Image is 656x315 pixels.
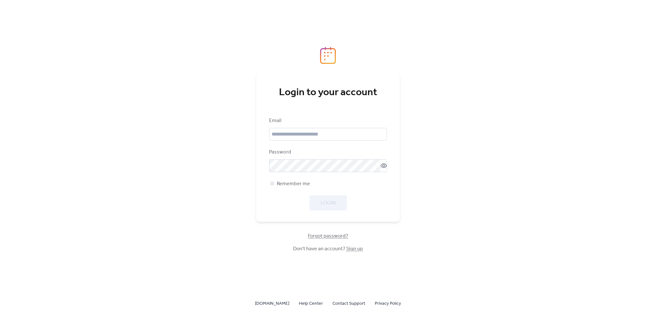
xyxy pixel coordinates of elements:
img: logo [320,47,336,64]
a: Help Center [299,299,323,307]
span: Help Center [299,300,323,308]
a: Forgot password? [308,234,348,238]
a: Sign up [346,244,363,254]
span: Privacy Policy [375,300,401,308]
div: Password [269,148,386,156]
a: Contact Support [332,299,365,307]
span: [DOMAIN_NAME] [255,300,289,308]
span: Contact Support [332,300,365,308]
span: Forgot password? [308,232,348,240]
a: [DOMAIN_NAME] [255,299,289,307]
a: Privacy Policy [375,299,401,307]
div: Email [269,117,386,125]
div: Login to your account [269,86,387,99]
span: Remember me [277,180,310,188]
span: Don't have an account? [293,245,363,253]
